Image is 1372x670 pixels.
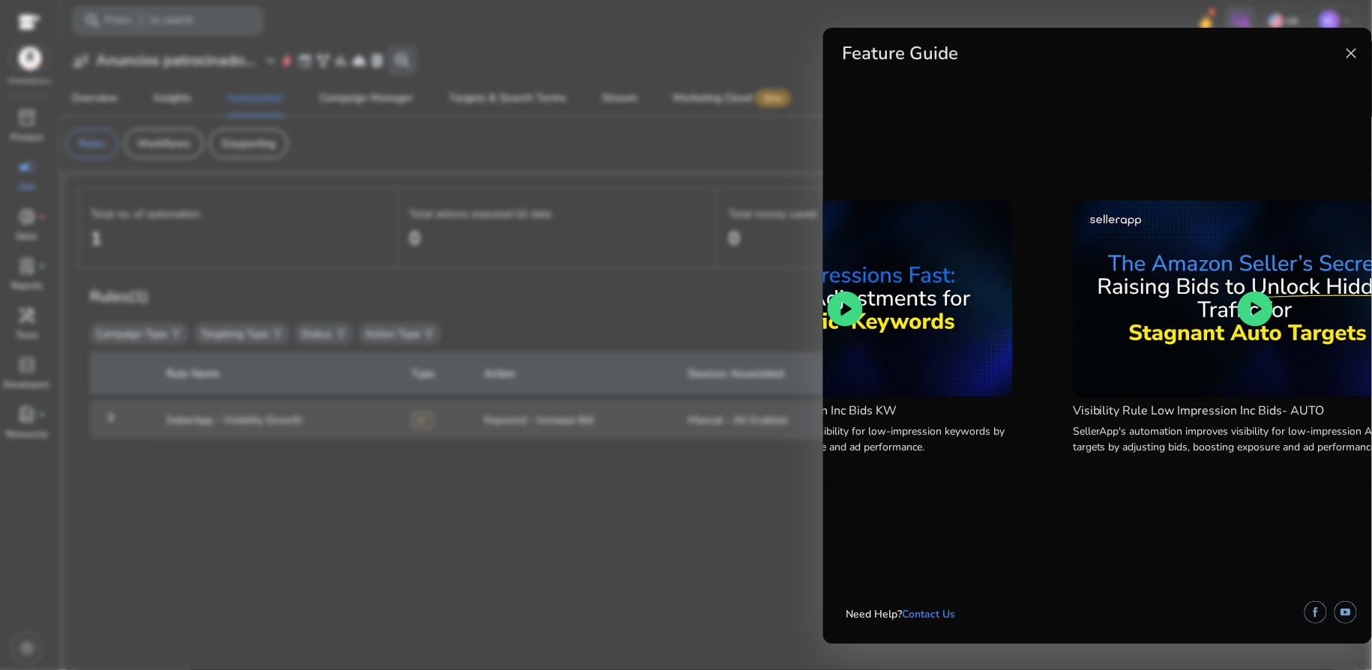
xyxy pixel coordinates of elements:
a: Contact Us [902,607,955,621]
span: play_circle [1235,288,1277,330]
h2: Feature Guide [842,43,958,64]
span: close [1343,44,1361,62]
h5: Need Help? [846,609,955,621]
span: play_circle [825,288,867,330]
h4: Visibility Rule Low Impression Inc Bids KW [663,404,1013,418]
img: sddefault.jpg [663,200,1013,397]
p: SellerApp's automation boosts visibility for low-impression keywords by adjusting bids, enhancing... [663,423,1013,455]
